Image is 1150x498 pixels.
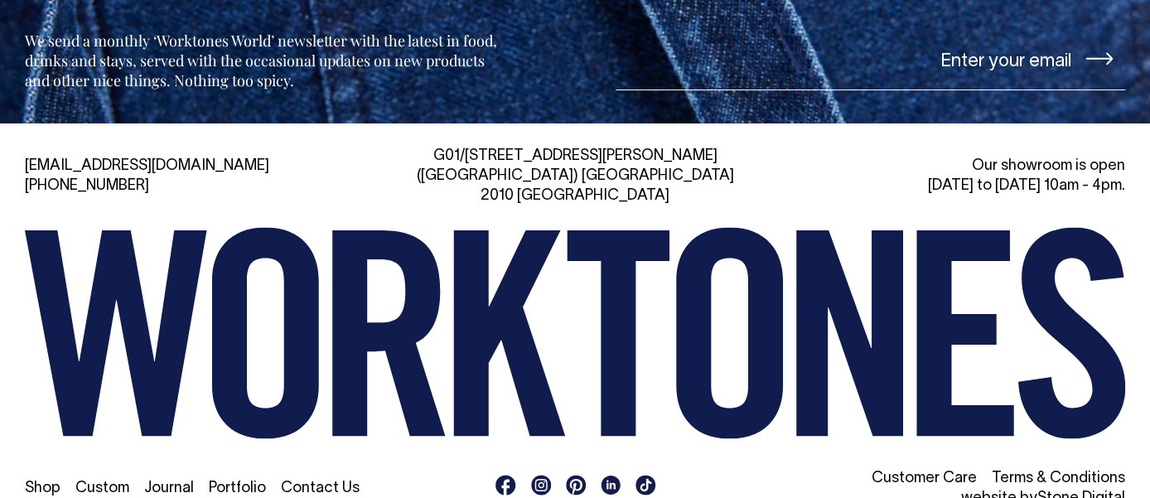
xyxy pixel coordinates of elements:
a: Portfolio [209,481,266,496]
input: Enter your email [616,28,1125,90]
a: Terms & Conditions [992,471,1125,486]
a: Shop [25,481,60,496]
a: [PHONE_NUMBER] [25,179,149,193]
div: Our showroom is open [DATE] to [DATE] 10am - 4pm. [775,157,1125,196]
div: G01/[STREET_ADDRESS][PERSON_NAME] ([GEOGRAPHIC_DATA]) [GEOGRAPHIC_DATA] 2010 [GEOGRAPHIC_DATA] [400,147,751,206]
p: We send a monthly ‘Worktones World’ newsletter with the latest in food, drinks and stays, served ... [25,31,502,90]
a: [EMAIL_ADDRESS][DOMAIN_NAME] [25,159,269,173]
a: Customer Care [872,471,977,486]
a: Contact Us [281,481,360,496]
a: Custom [75,481,129,496]
a: Journal [144,481,194,496]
